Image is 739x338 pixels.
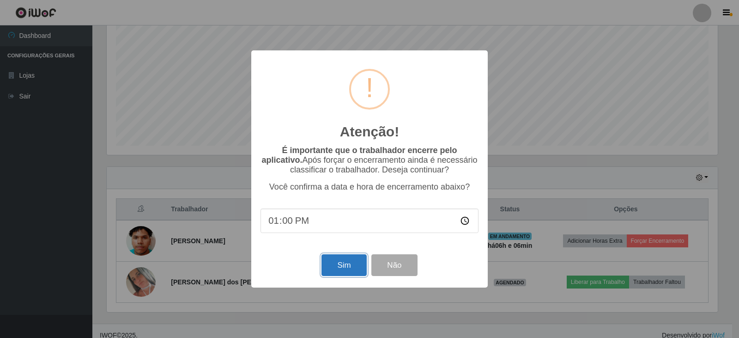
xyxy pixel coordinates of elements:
h2: Atenção! [340,123,399,140]
p: Você confirma a data e hora de encerramento abaixo? [260,182,479,192]
button: Não [371,254,417,276]
button: Sim [321,254,366,276]
p: Após forçar o encerramento ainda é necessário classificar o trabalhador. Deseja continuar? [260,146,479,175]
b: É importante que o trabalhador encerre pelo aplicativo. [261,146,457,165]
